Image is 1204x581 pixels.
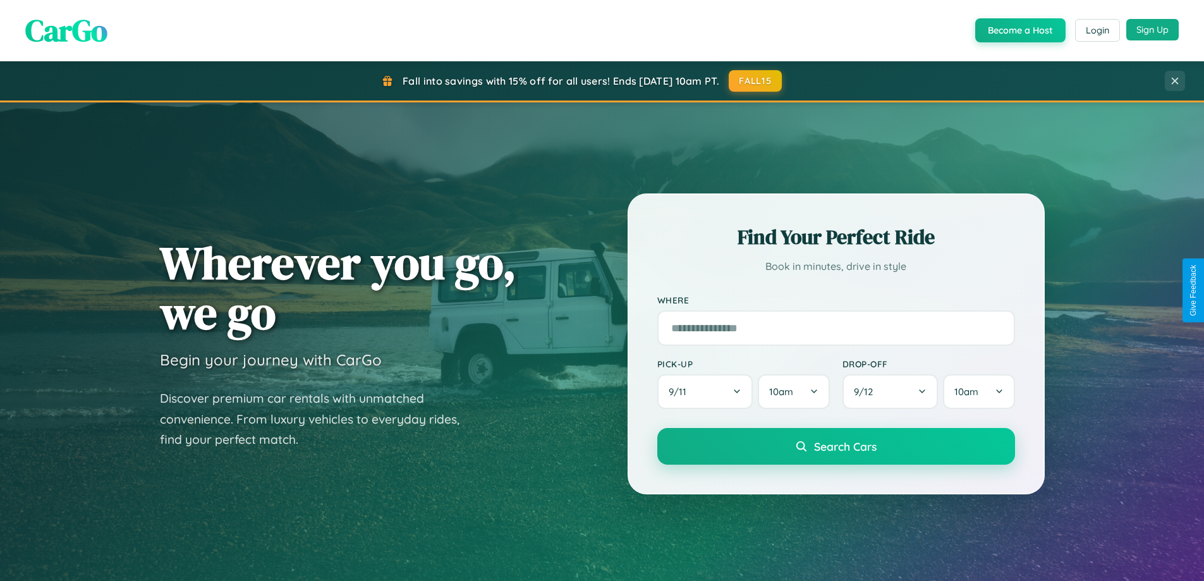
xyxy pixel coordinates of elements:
p: Book in minutes, drive in style [657,257,1015,276]
button: Search Cars [657,428,1015,465]
button: FALL15 [729,70,782,92]
button: 10am [758,374,829,409]
span: 10am [954,386,978,398]
span: CarGo [25,9,107,51]
button: Login [1075,19,1120,42]
button: Sign Up [1126,19,1179,40]
button: Become a Host [975,18,1066,42]
span: 9 / 12 [854,386,879,398]
label: Pick-up [657,358,830,369]
label: Where [657,295,1015,305]
h1: Wherever you go, we go [160,238,516,338]
span: 9 / 11 [669,386,693,398]
h2: Find Your Perfect Ride [657,223,1015,251]
button: 9/11 [657,374,753,409]
span: Fall into savings with 15% off for all users! Ends [DATE] 10am PT. [403,75,719,87]
button: 9/12 [842,374,939,409]
h3: Begin your journey with CarGo [160,350,382,369]
button: 10am [943,374,1014,409]
div: Give Feedback [1189,265,1198,316]
span: 10am [769,386,793,398]
label: Drop-off [842,358,1015,369]
p: Discover premium car rentals with unmatched convenience. From luxury vehicles to everyday rides, ... [160,388,476,450]
span: Search Cars [814,439,877,453]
